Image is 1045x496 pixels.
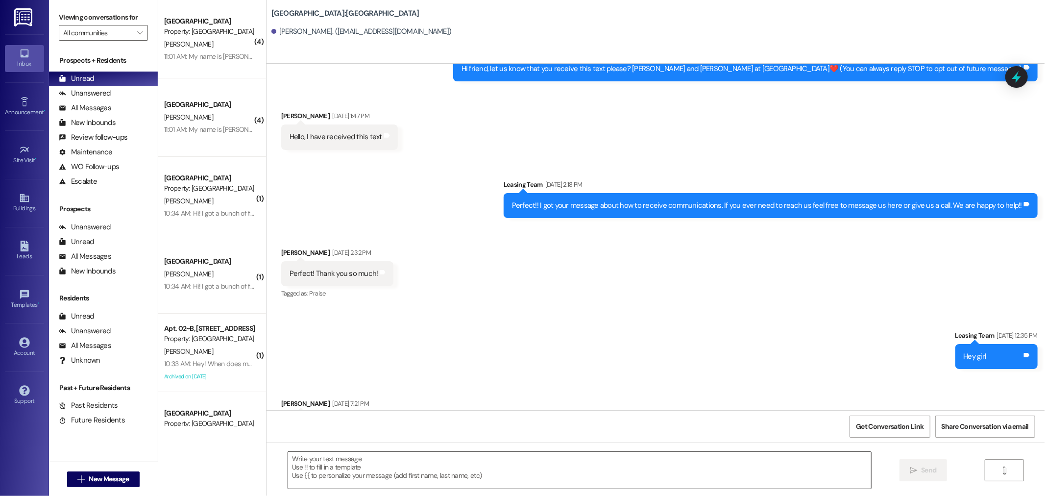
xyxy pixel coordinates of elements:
div: [PERSON_NAME] [281,111,398,124]
i:  [910,467,917,474]
div: [GEOGRAPHIC_DATA] [164,99,255,110]
div: Hey girl [964,351,986,362]
span: [PERSON_NAME] [164,40,213,49]
div: Unread [59,311,94,322]
span: • [35,155,37,162]
div: [PERSON_NAME] [281,248,394,261]
span: [PERSON_NAME] [164,197,213,205]
div: [DATE] 1:47 PM [330,111,369,121]
div: Tagged as: [281,286,394,300]
div: Unanswered [59,326,111,336]
button: Share Conversation via email [935,416,1035,438]
label: Viewing conversations for [59,10,148,25]
div: 11:01 AM: My name is [PERSON_NAME] [164,52,272,61]
button: New Message [67,471,140,487]
b: [GEOGRAPHIC_DATA]: [GEOGRAPHIC_DATA] [271,8,419,19]
img: ResiDesk Logo [14,8,34,26]
div: Future Residents [59,415,125,425]
div: Property: [GEOGRAPHIC_DATA] [164,26,255,37]
div: Leasing Team [955,330,1038,344]
div: All Messages [59,341,111,351]
div: New Inbounds [59,118,116,128]
div: 10:33 AM: Hey! When does my parking permit work again? [164,359,330,368]
div: Property: [GEOGRAPHIC_DATA] [164,419,255,429]
div: Leasing Team [504,179,1038,193]
div: Property: [GEOGRAPHIC_DATA] [164,183,255,194]
div: [PERSON_NAME] [281,398,778,412]
div: [DATE] 2:32 PM [330,248,371,258]
div: Escalate [59,176,97,187]
a: Account [5,334,44,361]
div: Past + Future Residents [49,383,158,393]
div: Perfect! Thank you so much! [290,269,378,279]
div: New Inbounds [59,266,116,276]
div: [GEOGRAPHIC_DATA] [164,16,255,26]
a: Inbox [5,45,44,72]
div: Hi friend, let us know that you receive this text please? [PERSON_NAME] and [PERSON_NAME] at [GEO... [462,64,1022,74]
a: Buildings [5,190,44,216]
i:  [137,29,143,37]
div: [PERSON_NAME]. ([EMAIL_ADDRESS][DOMAIN_NAME]) [271,26,452,37]
div: Review follow-ups [59,132,127,143]
div: All Messages [59,103,111,113]
div: [GEOGRAPHIC_DATA] [164,408,255,419]
a: Support [5,382,44,409]
button: Get Conversation Link [850,416,930,438]
span: New Message [89,474,129,484]
div: [DATE] 2:18 PM [543,179,583,190]
div: Hello, I have received this text [290,132,382,142]
div: Unanswered [59,222,111,232]
span: Get Conversation Link [856,422,923,432]
div: [GEOGRAPHIC_DATA] [164,173,255,183]
a: Leads [5,238,44,264]
span: Send [921,465,936,475]
div: Prospects + Residents [49,55,158,66]
div: Perfect!! I got your message about how to receive communications. If you ever need to reach us fe... [512,200,1022,211]
span: Praise [310,289,326,298]
div: Prospects [49,204,158,214]
span: • [38,300,39,307]
span: [PERSON_NAME] [164,113,213,122]
div: All Messages [59,251,111,262]
div: 10:34 AM: Hi! I got a bunch of fees added to my account and some look like they were repeats too? [164,209,446,218]
a: Site Visit • [5,142,44,168]
div: Archived on [DATE] [163,371,256,383]
div: 10:34 AM: Hi! I got a bunch of fees added to my account and some look like they were repeats too? [164,282,446,291]
div: [GEOGRAPHIC_DATA] [164,256,255,267]
div: 11:01 AM: My name is [PERSON_NAME] [164,125,272,134]
div: [DATE] 7:21 PM [330,398,369,409]
div: Property: [GEOGRAPHIC_DATA] [164,334,255,344]
span: • [44,107,45,114]
button: Send [899,459,947,481]
div: Past Residents [59,400,118,411]
div: WO Follow-ups [59,162,119,172]
div: Unknown [59,355,100,366]
div: Unread [59,237,94,247]
i:  [77,475,85,483]
a: Templates • [5,286,44,313]
span: [PERSON_NAME] [164,347,213,356]
span: Share Conversation via email [942,422,1029,432]
div: Apt. 02~B, [STREET_ADDRESS] [164,323,255,334]
div: Maintenance [59,147,113,157]
span: [PERSON_NAME] [164,270,213,278]
div: Unread [59,74,94,84]
i:  [1000,467,1008,474]
div: Unanswered [59,88,111,99]
div: Residents [49,293,158,303]
input: All communities [63,25,132,41]
div: [DATE] 12:35 PM [995,330,1038,341]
